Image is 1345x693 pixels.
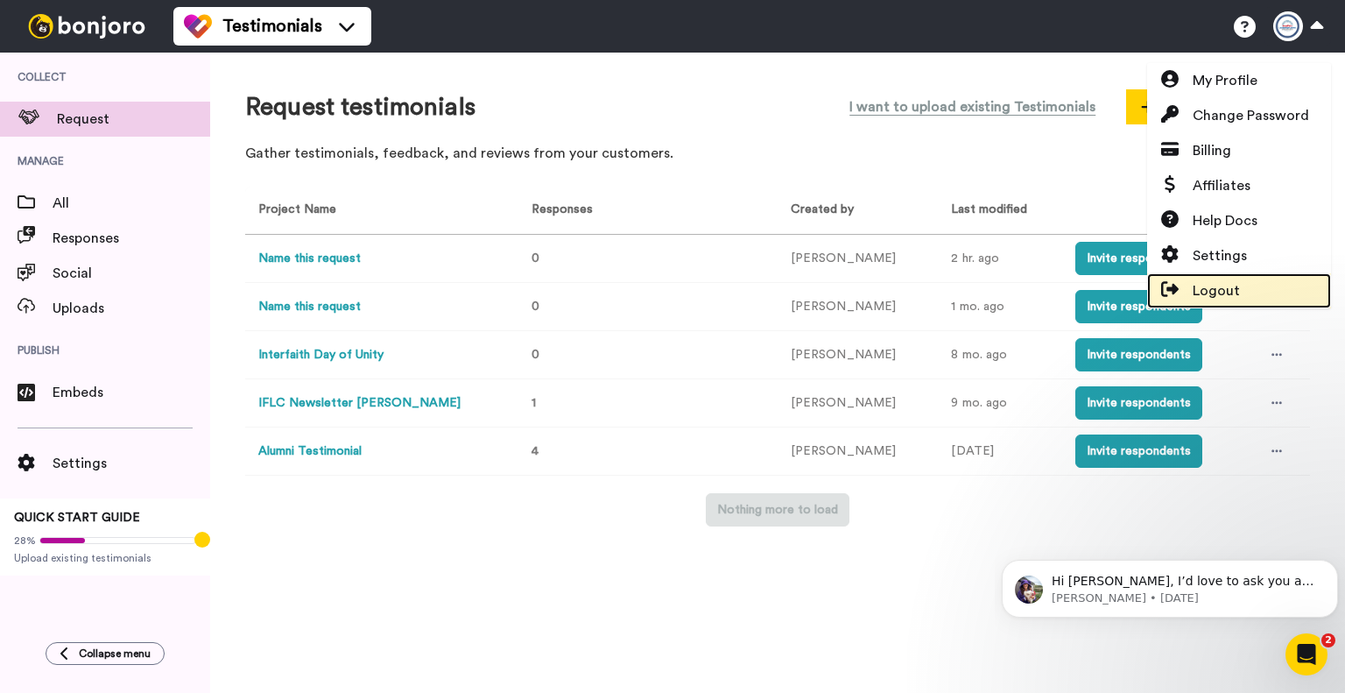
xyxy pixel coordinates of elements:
iframe: Intercom live chat [1285,633,1327,675]
span: Embeds [53,382,210,403]
span: 0 [532,349,539,361]
button: Invite respondents [1075,290,1202,323]
span: 28% [14,534,36,548]
button: Collapse menu [46,642,165,665]
td: [PERSON_NAME] [778,379,938,428]
a: Logout [1147,273,1331,308]
span: QUICK START GUIDE [14,512,140,524]
button: I want to upload existing Testimonials [836,88,1109,126]
a: Billing [1147,133,1331,168]
button: Invite respondents [1075,386,1202,420]
a: My Profile [1147,63,1331,98]
span: Settings [1193,245,1247,266]
a: Settings [1147,238,1331,273]
span: Social [53,263,210,284]
th: Created by [778,187,938,235]
td: [PERSON_NAME] [778,428,938,476]
span: Billing [1193,140,1231,161]
a: Affiliates [1147,168,1331,203]
span: Responses [525,203,593,216]
h1: Request testimonials [245,94,475,121]
span: Affiliates [1193,175,1250,196]
img: bj-logo-header-white.svg [21,14,152,39]
button: IFLC Newsletter [PERSON_NAME] [258,394,461,413]
span: Settings [53,453,210,474]
span: Uploads [53,298,210,319]
span: 0 [532,301,539,313]
td: 1 mo. ago [938,283,1061,331]
td: [PERSON_NAME] [778,283,938,331]
a: Change Password [1147,98,1331,133]
span: Change Password [1193,105,1309,126]
span: Create new request [1141,96,1295,117]
button: Alumni Testimonial [258,442,362,461]
td: [PERSON_NAME] [778,331,938,379]
button: Invite respondents [1075,242,1202,275]
button: Create new request [1126,89,1310,124]
span: Request [57,109,210,130]
span: 1 [532,397,536,409]
button: Invite respondents [1075,338,1202,371]
td: 9 mo. ago [938,379,1061,428]
span: All [53,193,210,214]
span: Testimonials [222,14,322,39]
button: Nothing more to load [706,493,849,527]
img: tm-color.svg [184,12,212,40]
td: 8 mo. ago [938,331,1061,379]
span: 4 [532,445,539,457]
p: Gather testimonials, feedback, and reviews from your customers. [245,144,1310,164]
div: Tooltip anchor [194,532,210,548]
button: Interfaith Day of Unity [258,346,384,364]
span: 0 [532,252,539,265]
button: Name this request [258,298,361,316]
td: [DATE] [938,428,1061,476]
button: Name this request [258,250,361,268]
span: My Profile [1193,70,1257,91]
span: I want to upload existing Testimonials [849,96,1095,117]
td: 2 hr. ago [938,235,1061,283]
span: Logout [1193,280,1240,301]
td: [PERSON_NAME] [778,235,938,283]
span: Upload existing testimonials [14,551,196,565]
span: Responses [53,228,210,249]
iframe: Intercom notifications message [995,523,1345,646]
a: Help Docs [1147,203,1331,238]
button: Invite respondents [1075,435,1202,468]
span: Collapse menu [79,647,151,661]
th: Last modified [938,187,1061,235]
span: Help Docs [1193,210,1257,231]
th: Project Name [245,187,511,235]
span: 2 [1321,633,1335,647]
